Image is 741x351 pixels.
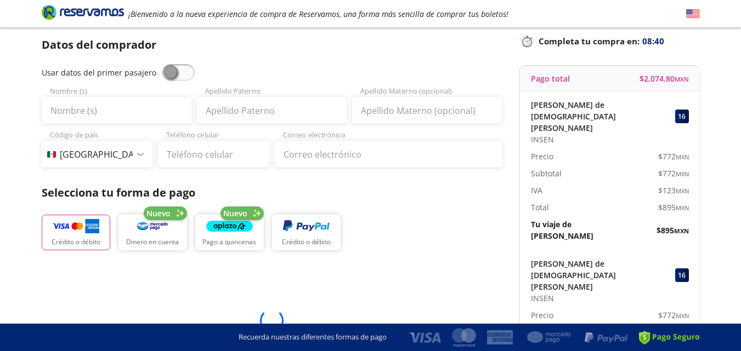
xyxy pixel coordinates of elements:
[202,237,256,247] p: Pago a quincenas
[640,73,689,84] span: $ 2,074.80
[531,258,672,292] p: [PERSON_NAME] de [DEMOGRAPHIC_DATA][PERSON_NAME]
[531,218,610,241] p: Tu viaje de [PERSON_NAME]
[195,215,264,250] button: Pago a quincenas
[531,168,562,179] p: Subtotal
[126,237,179,247] p: Dinero en cuenta
[657,225,689,236] span: $ 895
[118,215,187,250] button: Dinero en cuenta
[676,204,689,212] small: MXN
[676,153,689,161] small: MXN
[146,208,171,219] span: Nuevo
[275,141,502,168] input: Correo electrónico
[47,151,56,158] img: MX
[128,9,508,19] em: ¡Bienvenido a la nueva experiencia de compra de Reservamos, una forma más sencilla de comprar tus...
[519,33,700,49] p: Completa tu compra en :
[531,99,672,134] p: [PERSON_NAME] de [DEMOGRAPHIC_DATA][PERSON_NAME]
[42,185,502,201] p: Selecciona tu forma de pago
[352,97,502,124] input: Apellido Materno (opcional)
[642,35,664,48] span: 08:40
[531,309,553,321] p: Precio
[676,170,689,178] small: MXN
[42,37,502,53] p: Datos del comprador
[658,168,689,179] span: $ 772
[42,67,156,78] span: Usar datos del primer pasajero
[223,208,247,219] span: Nuevo
[674,227,689,235] small: MXN
[675,75,689,83] small: MXN
[531,292,554,304] span: INSEN
[42,4,124,20] i: Brand Logo
[676,312,689,320] small: MXN
[282,237,331,247] p: Crédito o débito
[658,151,689,162] span: $ 772
[531,185,542,196] p: IVA
[239,332,387,343] p: Recuerda nuestras diferentes formas de pago
[42,4,124,24] a: Brand Logo
[675,268,689,282] div: 16
[197,97,347,124] input: Apellido Paterno
[531,73,570,84] p: Pago total
[531,134,554,145] span: INSEN
[658,309,689,321] span: $ 772
[531,151,553,162] p: Precio
[158,141,269,168] input: Teléfono celular
[42,215,110,250] button: Crédito o débito
[42,97,191,124] input: Nombre (s)
[531,202,549,213] p: Total
[52,237,100,247] p: Crédito o débito
[675,110,689,123] div: 16
[686,7,700,21] button: English
[658,202,689,213] span: $ 895
[272,215,341,250] button: Crédito o débito
[658,185,689,196] span: $ 123
[676,187,689,195] small: MXN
